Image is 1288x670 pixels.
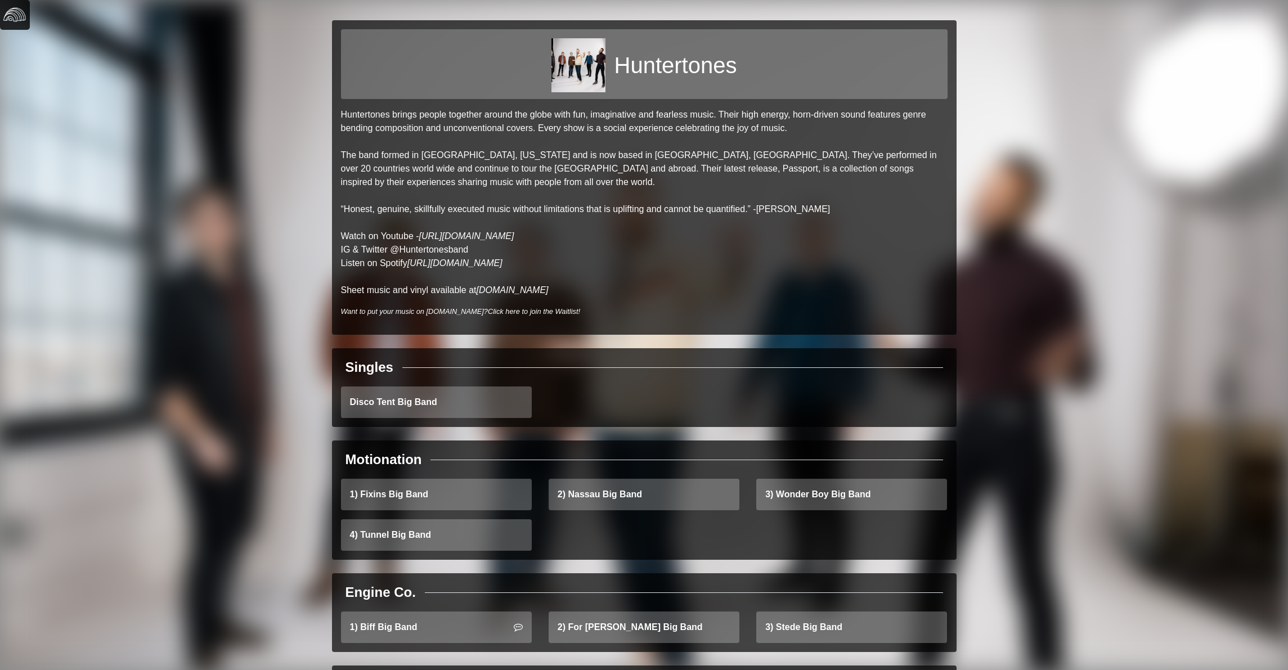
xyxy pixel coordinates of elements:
a: 4) Tunnel Big Band [341,519,532,551]
a: 3) Wonder Boy Big Band [756,479,947,510]
a: [DOMAIN_NAME] [477,285,549,295]
div: Engine Co. [345,582,416,602]
img: logo-white-4c48a5e4bebecaebe01ca5a9d34031cfd3d4ef9ae749242e8c4bf12ef99f53e8.png [3,3,26,26]
a: Click here to join the Waitlist! [488,307,580,316]
p: Huntertones brings people together around the globe with fun, imaginative and fearless music. The... [341,108,948,297]
img: 0aaab95535ba1d6e927e4f027910c1506c851ad4869c6d299e4185d8a83a148d.jpg [551,38,605,92]
a: [URL][DOMAIN_NAME] [419,231,514,241]
div: Singles [345,357,393,377]
div: Motionation [345,449,422,470]
a: 2) For [PERSON_NAME] Big Band [549,611,739,643]
a: Disco Tent Big Band [341,386,532,418]
i: Want to put your music on [DOMAIN_NAME]? [341,307,581,316]
a: 1) Biff Big Band [341,611,532,643]
a: [URL][DOMAIN_NAME] [407,258,502,268]
h1: Huntertones [614,52,737,79]
a: 2) Nassau Big Band [549,479,739,510]
a: 1) Fixins Big Band [341,479,532,510]
a: 3) Stede Big Band [756,611,947,643]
